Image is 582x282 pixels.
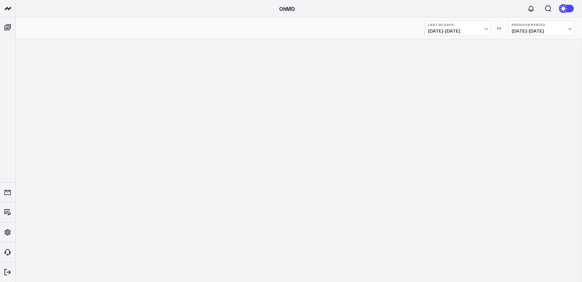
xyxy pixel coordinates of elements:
b: Last 30 Days [428,23,487,27]
div: VS [494,26,505,30]
span: [DATE] - [DATE] [512,28,571,34]
button: Last 30 Days[DATE]-[DATE] [425,21,490,36]
a: OhMD [279,5,295,12]
b: Previous Period [512,23,571,27]
button: Previous Period[DATE]-[DATE] [508,21,574,36]
span: [DATE] - [DATE] [428,28,487,34]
